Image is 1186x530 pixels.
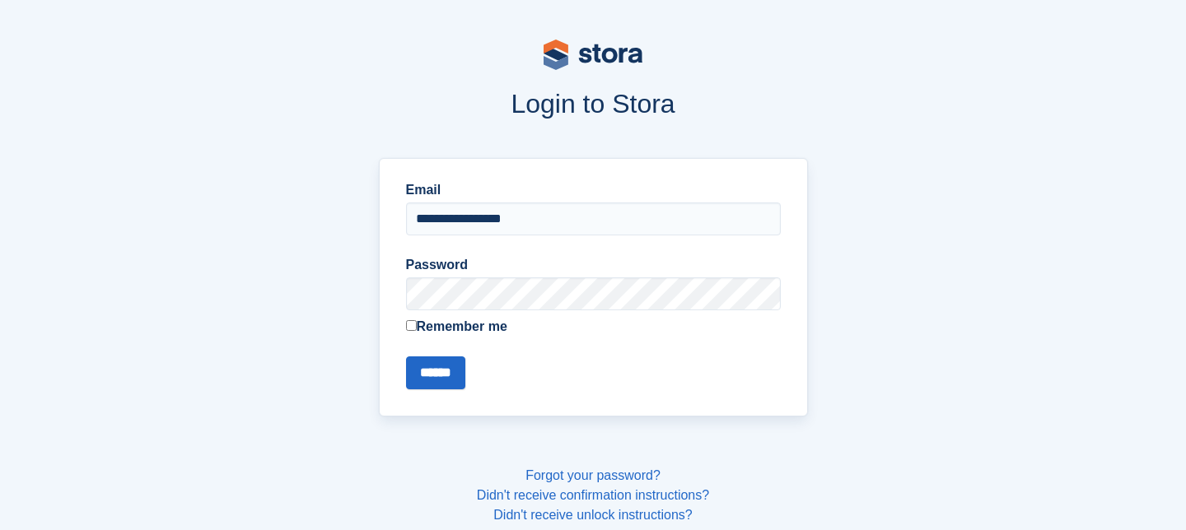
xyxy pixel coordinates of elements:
h1: Login to Stora [64,89,1122,119]
a: Didn't receive confirmation instructions? [477,488,709,502]
input: Remember me [406,320,417,331]
label: Email [406,180,781,200]
img: stora-logo-53a41332b3708ae10de48c4981b4e9114cc0af31d8433b30ea865607fb682f29.svg [544,40,642,70]
a: Forgot your password? [525,468,661,482]
a: Didn't receive unlock instructions? [493,508,692,522]
label: Remember me [406,317,781,337]
label: Password [406,255,781,275]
